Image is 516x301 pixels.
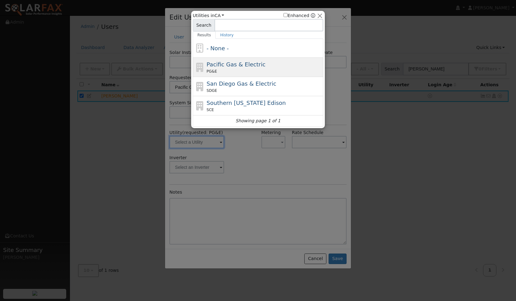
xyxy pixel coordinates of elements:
[207,88,217,93] span: SDGE
[236,118,280,124] i: Showing page 1 of 1
[216,31,238,39] a: History
[207,80,276,87] span: San Diego Gas & Electric
[207,69,217,74] span: PG&E
[207,45,229,52] span: - None -
[207,100,286,106] span: Southern [US_STATE] Edison
[207,107,214,113] span: SCE
[193,31,216,39] a: Results
[193,19,215,31] span: Search
[207,61,265,68] span: Pacific Gas & Electric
